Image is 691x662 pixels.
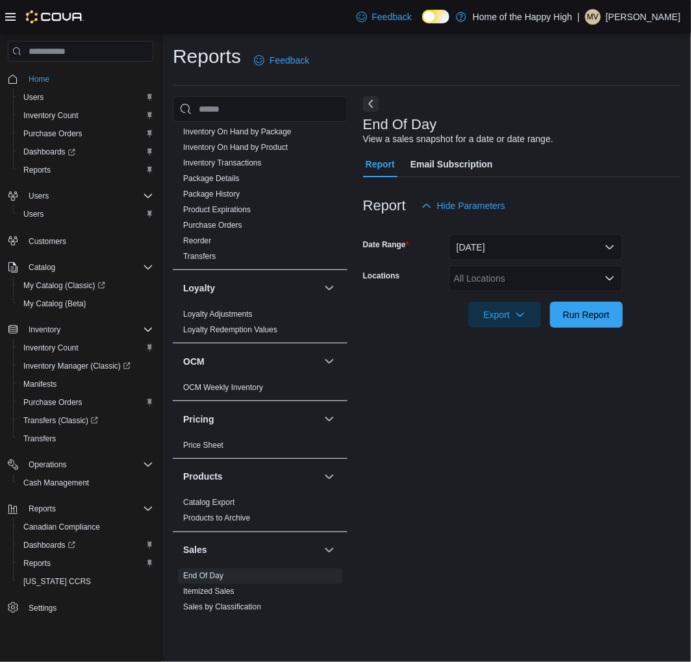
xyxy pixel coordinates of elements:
[183,413,319,426] button: Pricing
[183,158,262,168] span: Inventory Transactions
[173,437,347,458] div: Pricing
[3,500,158,518] button: Reports
[183,587,234,596] a: Itemized Sales
[183,221,242,230] a: Purchase Orders
[18,278,110,293] a: My Catalog (Classic)
[183,603,261,612] a: Sales by Classification
[13,474,158,492] button: Cash Management
[173,77,347,269] div: Inventory
[13,357,158,375] a: Inventory Manager (Classic)
[183,236,211,246] span: Reorder
[23,415,98,426] span: Transfers (Classic)
[13,295,158,313] button: My Catalog (Beta)
[18,395,153,410] span: Purchase Orders
[23,457,72,472] button: Operations
[18,340,153,356] span: Inventory Count
[183,471,319,484] button: Products
[363,271,400,281] label: Locations
[183,440,223,450] span: Price Sheet
[249,47,314,73] a: Feedback
[13,536,158,554] a: Dashboards
[18,395,88,410] a: Purchase Orders
[29,603,57,613] span: Settings
[183,571,223,582] span: End Of Day
[351,4,417,30] a: Feedback
[183,498,234,508] span: Catalog Export
[23,188,54,204] button: Users
[183,413,214,426] h3: Pricing
[29,74,49,84] span: Home
[23,501,153,517] span: Reports
[23,188,153,204] span: Users
[183,513,250,524] span: Products to Archive
[13,518,158,536] button: Canadian Compliance
[23,129,82,139] span: Purchase Orders
[270,54,309,67] span: Feedback
[183,190,240,199] a: Package History
[183,127,292,137] span: Inventory On Hand by Package
[23,322,66,337] button: Inventory
[18,519,153,535] span: Canadian Compliance
[13,125,158,143] button: Purchase Orders
[363,198,406,214] h3: Report
[183,355,319,368] button: OCM
[18,376,62,392] a: Manifests
[173,495,347,532] div: Products
[183,602,261,613] span: Sales by Classification
[183,618,229,628] span: Sales by Day
[18,556,56,571] a: Reports
[23,478,89,488] span: Cash Management
[26,10,84,23] img: Cova
[23,434,56,444] span: Transfers
[183,383,263,392] a: OCM Weekly Inventory
[183,127,292,136] a: Inventory On Hand by Package
[183,471,223,484] h3: Products
[29,262,55,273] span: Catalog
[13,339,158,357] button: Inventory Count
[587,9,599,25] span: MV
[23,600,153,616] span: Settings
[363,132,553,146] div: View a sales snapshot for a date or date range.
[23,457,153,472] span: Operations
[3,598,158,617] button: Settings
[18,431,153,447] span: Transfers
[18,574,153,589] span: Washington CCRS
[18,126,153,141] span: Purchase Orders
[3,456,158,474] button: Operations
[3,321,158,339] button: Inventory
[183,282,215,295] h3: Loyalty
[29,325,60,335] span: Inventory
[183,282,319,295] button: Loyalty
[23,361,131,371] span: Inventory Manager (Classic)
[23,522,100,532] span: Canadian Compliance
[13,161,158,179] button: Reports
[183,309,253,319] span: Loyalty Adjustments
[13,430,158,448] button: Transfers
[449,234,623,260] button: [DATE]
[183,173,240,184] span: Package Details
[173,380,347,400] div: OCM
[18,413,103,428] a: Transfers (Classic)
[18,90,153,105] span: Users
[23,232,153,249] span: Customers
[13,88,158,106] button: Users
[23,343,79,353] span: Inventory Count
[23,540,75,550] span: Dashboards
[13,375,158,393] button: Manifests
[3,69,158,88] button: Home
[23,322,153,337] span: Inventory
[13,393,158,411] button: Purchase Orders
[29,236,66,247] span: Customers
[468,302,541,328] button: Export
[321,469,337,485] button: Products
[23,600,62,616] a: Settings
[23,299,86,309] span: My Catalog (Beta)
[18,278,153,293] span: My Catalog (Classic)
[29,504,56,514] span: Reports
[13,572,158,591] button: [US_STATE] CCRS
[18,296,92,312] a: My Catalog (Beta)
[13,276,158,295] a: My Catalog (Classic)
[437,199,505,212] span: Hide Parameters
[321,411,337,427] button: Pricing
